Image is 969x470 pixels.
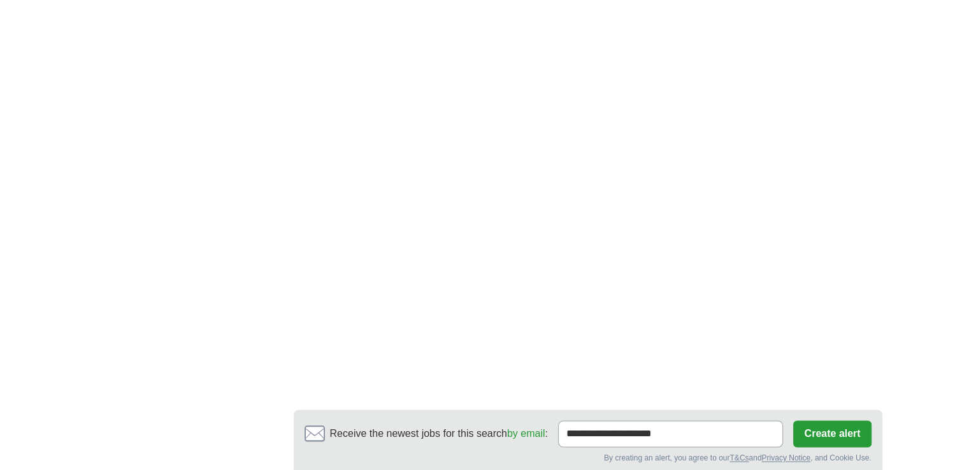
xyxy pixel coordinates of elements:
[305,452,872,464] div: By creating an alert, you agree to our and , and Cookie Use.
[729,453,749,462] a: T&Cs
[761,453,810,462] a: Privacy Notice
[793,420,871,447] button: Create alert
